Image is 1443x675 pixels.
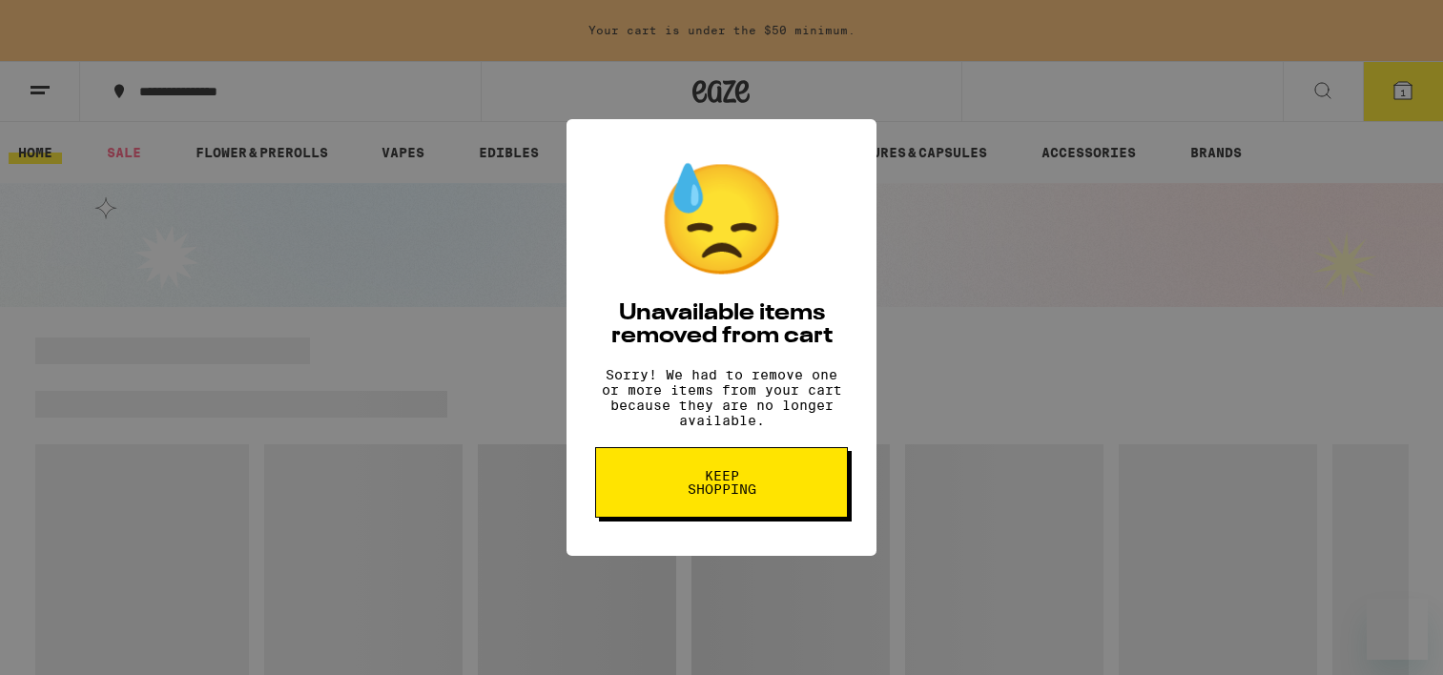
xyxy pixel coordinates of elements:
[595,302,848,348] h2: Unavailable items removed from cart
[655,157,789,283] div: 😓
[672,469,771,496] span: Keep Shopping
[595,447,848,518] button: Keep Shopping
[1367,599,1428,660] iframe: Button to launch messaging window
[595,367,848,428] p: Sorry! We had to remove one or more items from your cart because they are no longer available.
